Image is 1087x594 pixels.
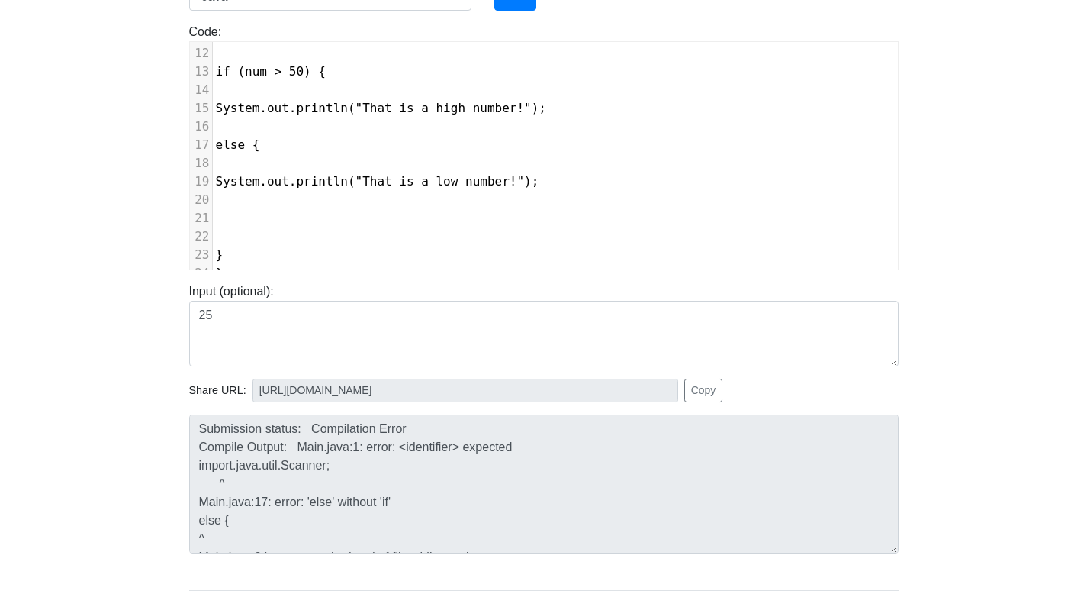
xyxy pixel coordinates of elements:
div: 19 [190,173,212,191]
div: 12 [190,44,212,63]
div: 14 [190,81,212,99]
div: 21 [190,209,212,228]
span: } [216,266,224,280]
span: } [216,247,224,262]
div: Input (optional): [178,282,910,366]
span: if (num > 50) { [216,64,326,79]
div: 23 [190,246,212,264]
div: 16 [190,118,212,136]
div: 17 [190,136,212,154]
span: System.out.println("That is a low number!"); [216,174,539,189]
div: 13 [190,63,212,81]
div: Code: [178,23,910,270]
button: Copy [684,379,723,402]
div: 18 [190,154,212,173]
span: Share URL: [189,383,246,399]
input: No share available yet [252,379,678,402]
span: else { [216,137,260,152]
div: 24 [190,264,212,282]
span: System.out.println("That is a high number!"); [216,101,547,115]
div: 20 [190,191,212,209]
div: 22 [190,228,212,246]
div: 15 [190,99,212,118]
